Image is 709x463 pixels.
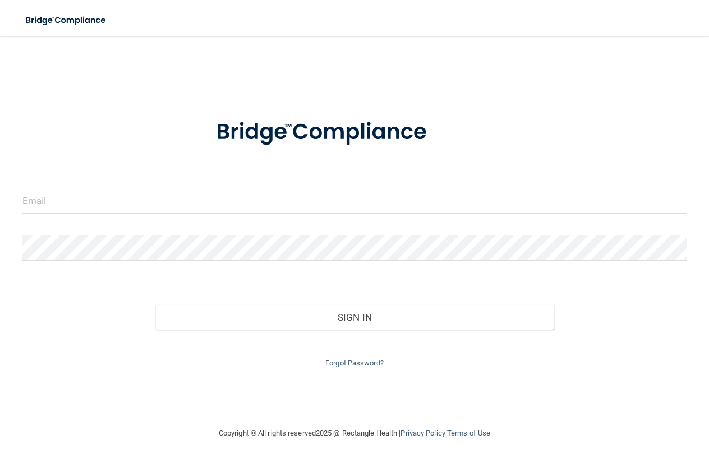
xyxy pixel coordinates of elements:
[150,415,559,451] div: Copyright © All rights reserved 2025 @ Rectangle Health | |
[22,188,687,214] input: Email
[17,9,116,32] img: bridge_compliance_login_screen.278c3ca4.svg
[447,429,490,437] a: Terms of Use
[400,429,445,437] a: Privacy Policy
[193,103,454,161] img: bridge_compliance_login_screen.278c3ca4.svg
[155,305,554,330] button: Sign In
[325,359,384,367] a: Forgot Password?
